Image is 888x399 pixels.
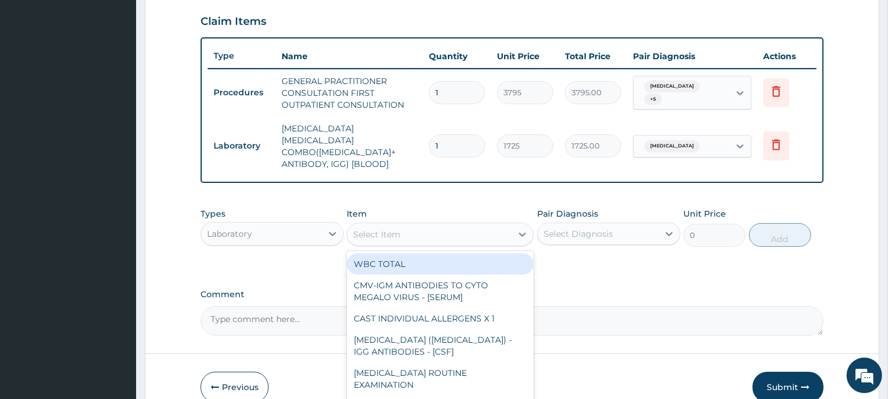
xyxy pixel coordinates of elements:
[544,228,613,240] div: Select Diagnosis
[201,289,824,300] label: Comment
[644,140,700,152] span: [MEDICAL_DATA]
[6,270,225,311] textarea: Type your message and hit 'Enter'
[627,44,757,68] th: Pair Diagnosis
[69,123,163,242] span: We're online!
[347,275,534,308] div: CMV-IGM ANTIBODIES TO CYTO MEGALO VIRUS - [SERUM]
[276,69,423,117] td: GENERAL PRACTITIONER CONSULTATION FIRST OUTPATIENT CONSULTATION
[347,208,367,220] label: Item
[208,135,276,157] td: Laboratory
[62,66,199,82] div: Chat with us now
[644,94,662,105] span: + 5
[276,117,423,176] td: [MEDICAL_DATA] [MEDICAL_DATA] COMBO([MEDICAL_DATA]+ ANTIBODY, IGG) [BLOOD]
[201,209,225,219] label: Types
[208,45,276,67] th: Type
[644,81,700,92] span: [MEDICAL_DATA]
[559,44,627,68] th: Total Price
[207,228,252,240] div: Laboratory
[347,253,534,275] div: WBC TOTAL
[491,44,559,68] th: Unit Price
[683,208,726,220] label: Unit Price
[208,82,276,104] td: Procedures
[353,229,401,240] div: Select Item
[347,362,534,395] div: [MEDICAL_DATA] ROUTINE EXAMINATION
[749,223,811,247] button: Add
[276,44,423,68] th: Name
[194,6,222,34] div: Minimize live chat window
[201,15,266,28] h3: Claim Items
[347,329,534,362] div: [MEDICAL_DATA] ([MEDICAL_DATA]) - IGG ANTIBODIES - [CSF]
[347,308,534,329] div: CAST INDIVIDUAL ALLERGENS X 1
[22,59,48,89] img: d_794563401_company_1708531726252_794563401
[757,44,816,68] th: Actions
[537,208,598,220] label: Pair Diagnosis
[423,44,491,68] th: Quantity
